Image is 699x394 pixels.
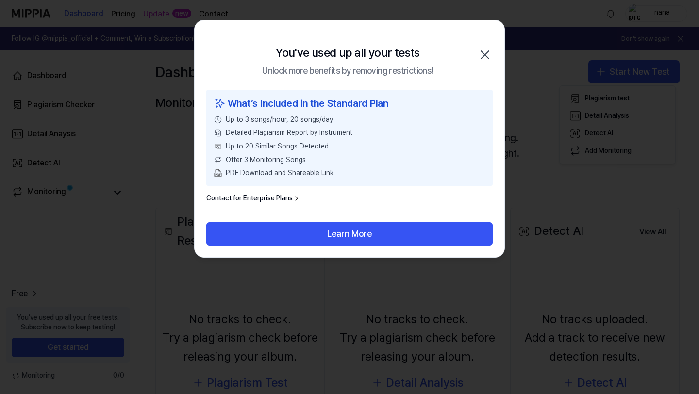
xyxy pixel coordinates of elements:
[226,155,306,165] span: Offer 3 Monitoring Songs
[226,142,329,151] span: Up to 20 Similar Songs Detected
[206,194,300,203] a: Contact for Enterprise Plans
[226,115,333,125] span: Up to 3 songs/hour, 20 songs/day
[214,96,485,111] div: What’s Included in the Standard Plan
[262,64,433,78] div: Unlock more benefits by removing restrictions!
[214,96,226,111] img: sparkles icon
[226,128,352,138] span: Detailed Plagiarism Report by Instrument
[206,222,493,246] button: Learn More
[226,168,333,178] span: PDF Download and Shareable Link
[275,44,420,62] div: You've used up all your tests
[214,169,222,177] img: PDF Download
